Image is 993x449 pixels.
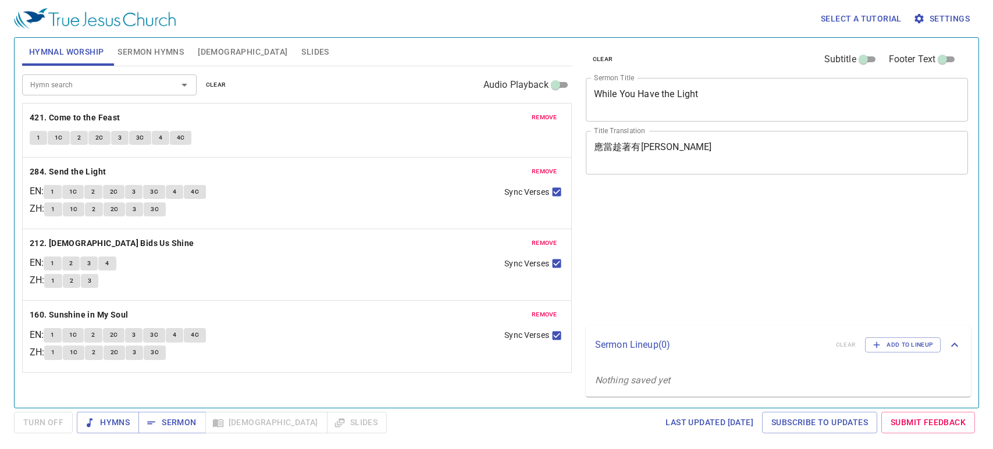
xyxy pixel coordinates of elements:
[129,131,151,145] button: 3C
[62,256,80,270] button: 2
[191,330,199,340] span: 4C
[821,12,902,26] span: Select a tutorial
[595,338,827,352] p: Sermon Lineup ( 0 )
[593,54,613,65] span: clear
[824,52,856,66] span: Subtitle
[762,412,877,433] a: Subscribe to Updates
[176,77,193,93] button: Open
[110,187,118,197] span: 2C
[44,185,61,199] button: 1
[111,204,119,215] span: 2C
[191,187,199,197] span: 4C
[532,166,557,177] span: remove
[88,131,111,145] button: 2C
[44,345,62,359] button: 1
[44,202,62,216] button: 1
[62,185,84,199] button: 1C
[44,274,62,288] button: 1
[84,328,102,342] button: 2
[80,256,98,270] button: 3
[199,78,233,92] button: clear
[159,133,162,143] span: 4
[69,187,77,197] span: 1C
[594,88,960,111] textarea: While You Have the Light
[151,204,159,215] span: 3C
[30,308,129,322] b: 160. Sunshine in My Soul
[504,258,549,270] span: Sync Verses
[77,133,81,143] span: 2
[98,256,116,270] button: 4
[30,111,122,125] button: 421. Come to the Feast
[14,8,176,29] img: True Jesus Church
[581,187,893,322] iframe: from-child
[30,273,44,287] p: ZH :
[51,347,55,358] span: 1
[110,330,118,340] span: 2C
[586,326,971,364] div: Sermon Lineup(0)clearAdd to Lineup
[55,133,63,143] span: 1C
[184,185,206,199] button: 4C
[594,141,960,163] textarea: 應當趁著有[PERSON_NAME]
[148,415,196,430] span: Sermon
[30,165,108,179] button: 284. Send the Light
[889,52,936,66] span: Footer Text
[51,258,54,269] span: 1
[143,328,165,342] button: 3C
[30,236,194,251] b: 212. [DEMOGRAPHIC_DATA] Bids Us Shine
[532,309,557,320] span: remove
[30,202,44,216] p: ZH :
[911,8,974,30] button: Settings
[51,276,55,286] span: 1
[88,276,91,286] span: 3
[586,52,620,66] button: clear
[125,185,143,199] button: 3
[144,345,166,359] button: 3C
[206,80,226,90] span: clear
[87,258,91,269] span: 3
[104,202,126,216] button: 2C
[133,347,136,358] span: 3
[84,185,102,199] button: 2
[30,256,44,270] p: EN :
[595,375,671,386] i: Nothing saved yet
[184,328,206,342] button: 4C
[105,258,109,269] span: 4
[525,165,564,179] button: remove
[70,131,88,145] button: 2
[86,415,130,430] span: Hymns
[70,347,78,358] span: 1C
[104,345,126,359] button: 2C
[118,133,122,143] span: 3
[44,328,61,342] button: 1
[525,308,564,322] button: remove
[103,328,125,342] button: 2C
[70,276,73,286] span: 2
[483,78,549,92] span: Audio Playback
[525,111,564,124] button: remove
[118,45,184,59] span: Sermon Hymns
[48,131,70,145] button: 1C
[92,204,95,215] span: 2
[69,258,73,269] span: 2
[132,187,136,197] span: 3
[532,112,557,123] span: remove
[92,347,95,358] span: 2
[63,345,85,359] button: 1C
[150,187,158,197] span: 3C
[63,202,85,216] button: 1C
[51,330,54,340] span: 1
[30,165,106,179] b: 284. Send the Light
[136,133,144,143] span: 3C
[85,202,102,216] button: 2
[30,345,44,359] p: ZH :
[661,412,758,433] a: Last updated [DATE]
[916,12,970,26] span: Settings
[881,412,975,433] a: Submit Feedback
[504,186,549,198] span: Sync Verses
[30,131,47,145] button: 1
[173,187,176,197] span: 4
[133,204,136,215] span: 3
[132,330,136,340] span: 3
[51,187,54,197] span: 1
[143,185,165,199] button: 3C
